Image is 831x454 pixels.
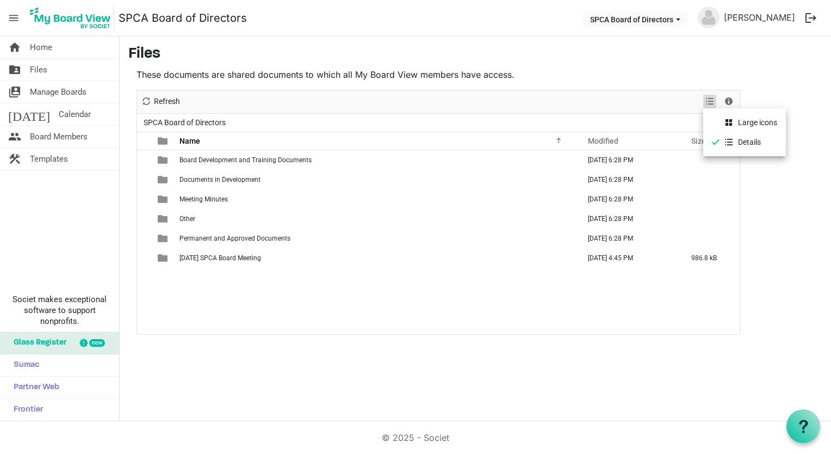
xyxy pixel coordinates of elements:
td: Documents in Development is template cell column header Name [176,170,576,189]
span: Sumac [8,354,39,376]
td: is template cell column header type [151,189,176,209]
button: Refresh [139,95,182,108]
h3: Files [128,45,822,64]
button: logout [799,7,822,29]
td: checkbox [137,229,151,248]
div: View [701,90,720,113]
td: is template cell column header type [151,248,176,268]
span: SPCA Board of Directors [141,116,228,130]
span: people [8,126,21,148]
td: 986.8 kB is template cell column header Size [680,248,740,268]
td: Meeting Minutes is template cell column header Name [176,189,576,209]
span: Calendar [59,103,91,125]
td: Permanent and Approved Documents is template cell column header Name [176,229,576,248]
td: is template cell column header type [151,209,176,229]
span: menu [3,8,24,28]
td: September 22, 2025 4:45 PM column header Modified [576,248,680,268]
td: Other is template cell column header Name [176,209,576,229]
a: [PERSON_NAME] [720,7,799,28]
span: Permanent and Approved Documents [179,235,290,242]
td: is template cell column header Size [680,189,740,209]
span: folder_shared [8,59,21,81]
span: Modified [588,137,618,145]
span: home [8,36,21,58]
td: checkbox [137,150,151,170]
span: Meeting Minutes [179,195,228,203]
a: SPCA Board of Directors [119,7,247,29]
img: My Board View Logo [27,4,114,32]
td: is template cell column header type [151,170,176,189]
td: checkbox [137,209,151,229]
span: Glass Register [8,332,66,354]
td: August 28, 2025 6:28 PM column header Modified [576,209,680,229]
span: Files [30,59,47,81]
span: [DATE] SPCA Board Meeting [179,254,261,262]
span: Refresh [153,95,181,108]
button: SPCA Board of Directors dropdownbutton [583,11,687,27]
div: new [89,339,105,347]
span: Templates [30,148,68,170]
button: Details [722,95,736,108]
span: construction [8,148,21,170]
td: is template cell column header Size [680,209,740,229]
td: is template cell column header Size [680,150,740,170]
li: Large icons [703,113,786,132]
img: no-profile-picture.svg [698,7,720,28]
td: is template cell column header type [151,150,176,170]
td: SEPT 25 2025 SPCA Board Meeting is template cell column header Name [176,248,576,268]
td: August 28, 2025 6:28 PM column header Modified [576,150,680,170]
td: August 28, 2025 6:28 PM column header Modified [576,229,680,248]
a: © 2025 - Societ [382,432,449,443]
span: [DATE] [8,103,50,125]
td: is template cell column header Size [680,229,740,248]
span: Board Development and Training Documents [179,156,312,164]
span: Name [179,137,200,145]
td: is template cell column header type [151,229,176,248]
td: August 28, 2025 6:28 PM column header Modified [576,170,680,189]
span: Home [30,36,52,58]
td: August 28, 2025 6:28 PM column header Modified [576,189,680,209]
li: Details [703,132,786,152]
span: Societ makes exceptional software to support nonprofits. [5,294,114,327]
span: Size [691,137,706,145]
td: checkbox [137,170,151,189]
p: These documents are shared documents to which all My Board View members have access. [137,68,740,81]
span: Frontier [8,399,43,421]
td: is template cell column header Size [680,170,740,189]
td: Board Development and Training Documents is template cell column header Name [176,150,576,170]
span: Board Members [30,126,88,148]
td: checkbox [137,248,151,268]
div: Details [720,90,738,113]
div: Refresh [137,90,184,113]
button: View dropdownbutton [703,95,716,108]
span: Manage Boards [30,81,86,103]
a: My Board View Logo [27,4,119,32]
span: Partner Web [8,377,59,398]
span: Documents in Development [179,176,261,183]
td: checkbox [137,189,151,209]
span: Other [179,215,195,223]
span: switch_account [8,81,21,103]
